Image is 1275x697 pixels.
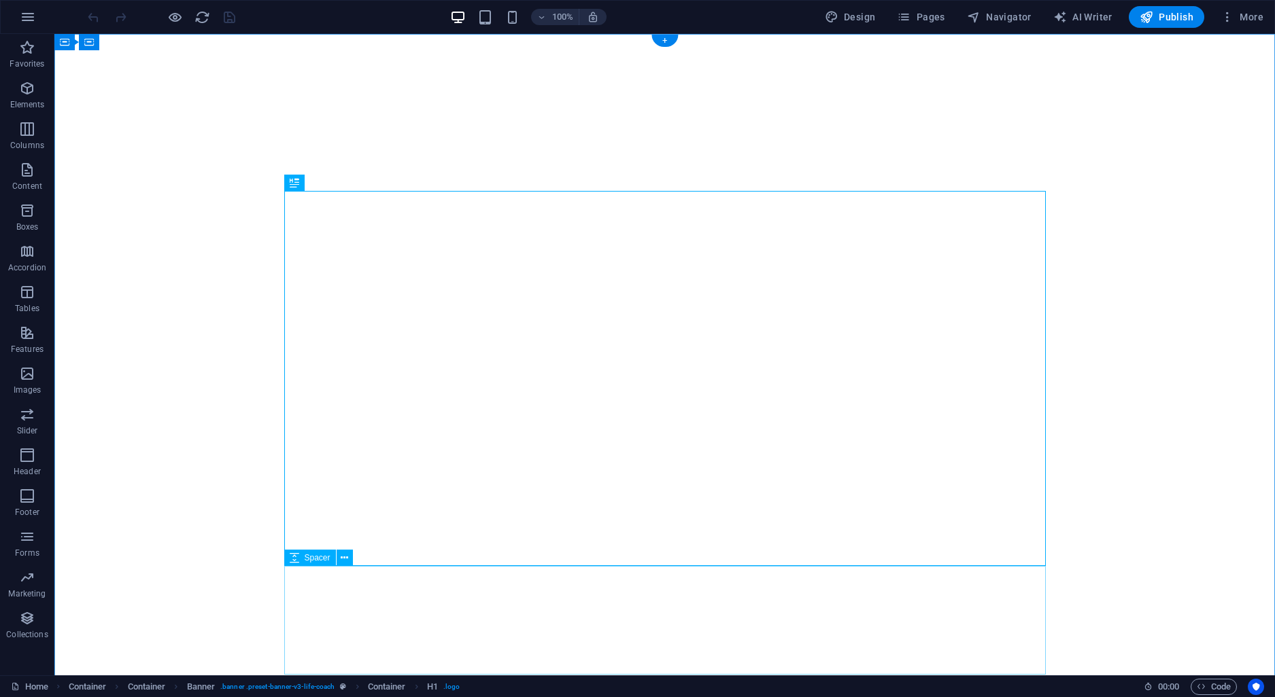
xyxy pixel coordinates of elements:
[1129,6,1204,28] button: Publish
[10,58,44,69] p: Favorites
[15,507,39,518] p: Footer
[10,99,45,110] p: Elements
[8,262,46,273] p: Accordion
[1248,679,1264,695] button: Usercentrics
[819,6,881,28] button: Design
[1168,681,1170,692] span: :
[69,679,107,695] span: Click to select. Double-click to edit
[819,6,881,28] div: Design (Ctrl+Alt+Y)
[16,221,39,232] p: Boxes
[128,679,166,695] span: Click to select. Double-click to edit
[6,629,48,640] p: Collections
[1144,679,1180,695] h6: Session time
[1048,6,1118,28] button: AI Writer
[897,10,945,24] span: Pages
[1158,679,1179,695] span: 00 00
[8,588,46,599] p: Marketing
[187,679,216,695] span: Click to select. Double-click to edit
[220,679,335,695] span: . banner .preset-banner-v3-life-coach
[10,140,44,151] p: Columns
[1215,6,1269,28] button: More
[967,10,1032,24] span: Navigator
[587,11,599,23] i: On resize automatically adjust zoom level to fit chosen device.
[1221,10,1263,24] span: More
[443,679,460,695] span: . logo
[1053,10,1112,24] span: AI Writer
[194,9,210,25] button: reload
[962,6,1037,28] button: Navigator
[11,344,44,355] p: Features
[12,181,42,192] p: Content
[17,425,38,436] p: Slider
[340,683,346,690] i: This element is a customizable preset
[1191,679,1237,695] button: Code
[427,679,438,695] span: Click to select. Double-click to edit
[15,548,39,558] p: Forms
[15,303,39,314] p: Tables
[551,9,573,25] h6: 100%
[1140,10,1193,24] span: Publish
[531,9,579,25] button: 100%
[194,10,210,25] i: Reload page
[14,385,41,395] p: Images
[69,679,460,695] nav: breadcrumb
[891,6,950,28] button: Pages
[368,679,406,695] span: Click to select. Double-click to edit
[825,10,876,24] span: Design
[167,9,183,25] button: Click here to leave preview mode and continue editing
[11,679,48,695] a: Click to cancel selection. Double-click to open Pages
[14,466,41,477] p: Header
[651,35,678,47] div: +
[1197,679,1231,695] span: Code
[305,554,330,562] span: Spacer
